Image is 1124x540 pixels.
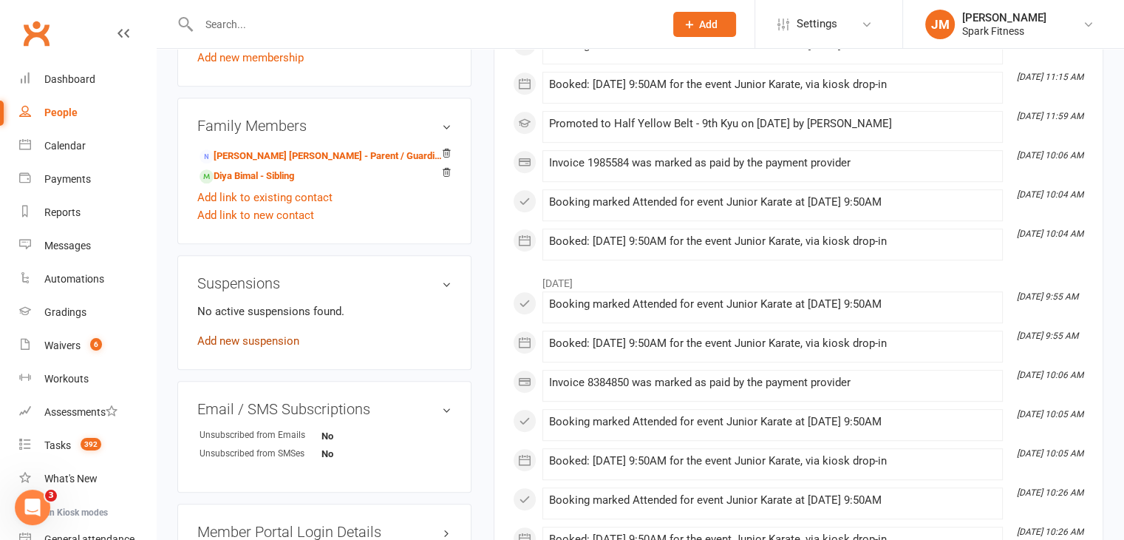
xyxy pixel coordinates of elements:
a: Messages [19,229,156,263]
span: Settings [797,7,837,41]
i: [DATE] 10:05 AM [1017,448,1083,459]
a: What's New [19,462,156,496]
i: [DATE] 10:26 AM [1017,527,1083,537]
i: [DATE] 10:05 AM [1017,409,1083,419]
div: Unsubscribed from SMSes [200,447,321,461]
span: 3 [45,490,57,502]
div: Booked: [DATE] 9:50AM for the event Junior Karate, via kiosk drop-in [549,337,996,350]
div: Booked: [DATE] 9:50AM for the event Junior Karate, via kiosk drop-in [549,78,996,91]
a: Waivers 6 [19,329,156,362]
div: Dashboard [44,73,95,85]
div: Booking marked Attended for event Junior Karate at [DATE] 9:50AM [549,298,996,311]
div: Tasks [44,439,71,451]
i: [DATE] 10:06 AM [1017,370,1083,380]
div: People [44,107,78,118]
a: Workouts [19,362,156,396]
a: Dashboard [19,63,156,96]
div: Messages [44,240,91,252]
a: Diya Bimal - Sibling [200,169,294,184]
div: Automations [44,273,104,285]
i: [DATE] 10:04 AM [1017,189,1083,200]
p: No active suspensions found. [197,303,452,320]
iframe: Intercom live chat [15,490,50,525]
div: Booked: [DATE] 9:50AM for the event Junior Karate, via kiosk drop-in [549,455,996,468]
div: Workouts [44,373,89,385]
a: Calendar [19,129,156,163]
div: Gradings [44,306,86,318]
div: Unsubscribed from Emails [200,428,321,442]
span: Add [699,18,718,30]
a: [PERSON_NAME] [PERSON_NAME] - Parent / Guardian [200,149,444,164]
div: Booking marked Attended for event Junior Karate at [DATE] 9:50AM [549,416,996,428]
a: Gradings [19,296,156,329]
div: Assessments [44,406,117,418]
div: Spark Fitness [962,24,1046,38]
button: Add [673,12,736,37]
a: People [19,96,156,129]
div: JM [925,10,955,39]
a: Add new membership [197,51,304,64]
div: [PERSON_NAME] [962,11,1046,24]
strong: No [321,431,406,442]
h3: Member Portal Login Details [197,524,452,540]
div: Calendar [44,140,86,152]
strong: No [321,448,406,459]
a: Tasks 392 [19,429,156,462]
div: Payments [44,173,91,185]
i: [DATE] 9:55 AM [1017,331,1078,341]
span: 6 [90,338,102,351]
a: Add link to existing contact [197,189,333,206]
i: [DATE] 10:06 AM [1017,150,1083,161]
span: 392 [81,438,101,450]
i: [DATE] 9:55 AM [1017,291,1078,302]
a: Automations [19,263,156,296]
a: Reports [19,196,156,229]
i: [DATE] 11:59 AM [1017,111,1083,121]
input: Search... [194,14,654,35]
i: [DATE] 10:26 AM [1017,487,1083,498]
div: Invoice 1985584 was marked as paid by the payment provider [549,157,996,169]
div: Booked: [DATE] 9:50AM for the event Junior Karate, via kiosk drop-in [549,235,996,248]
h3: Email / SMS Subscriptions [197,401,452,417]
a: Add link to new contact [197,206,314,224]
div: Reports [44,206,81,218]
div: Invoice 8384850 was marked as paid by the payment provider [549,377,996,389]
div: Booking marked Attended for event Junior Karate at [DATE] 9:50AM [549,196,996,209]
a: Assessments [19,396,156,429]
h3: Suspensions [197,275,452,291]
a: Payments [19,163,156,196]
i: [DATE] 10:04 AM [1017,229,1083,239]
div: Waivers [44,340,81,351]
li: [DATE] [513,268,1084,291]
i: [DATE] 11:15 AM [1017,72,1083,82]
a: Add new suspension [197,334,299,348]
div: Booking marked Attended for event Junior Karate at [DATE] 9:50AM [549,494,996,507]
h3: Family Members [197,118,452,134]
a: Clubworx [18,15,55,52]
div: What's New [44,473,98,485]
div: Promoted to Half Yellow Belt - 9th Kyu on [DATE] by [PERSON_NAME] [549,118,996,130]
